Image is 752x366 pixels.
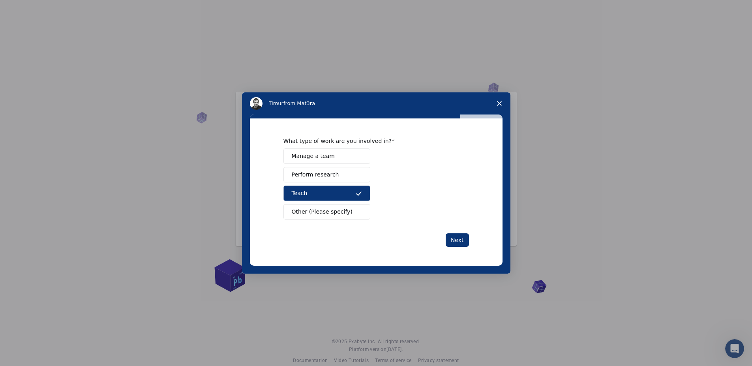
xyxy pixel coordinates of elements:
span: Other (Please specify) [292,208,353,216]
span: from Mat3ra [283,100,315,106]
span: Teach [292,189,308,197]
button: Manage a team [283,148,370,164]
button: Teach [283,186,370,201]
span: Manage a team [292,152,335,160]
div: What type of work are you involved in? [283,137,457,145]
span: Close survey [488,92,510,114]
button: Next [446,233,469,247]
span: Perform research [292,171,339,179]
span: Timur [269,100,283,106]
img: Profile image for Timur [250,97,263,110]
button: Perform research [283,167,370,182]
button: Other (Please specify) [283,204,370,220]
span: Soporte [17,6,45,13]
